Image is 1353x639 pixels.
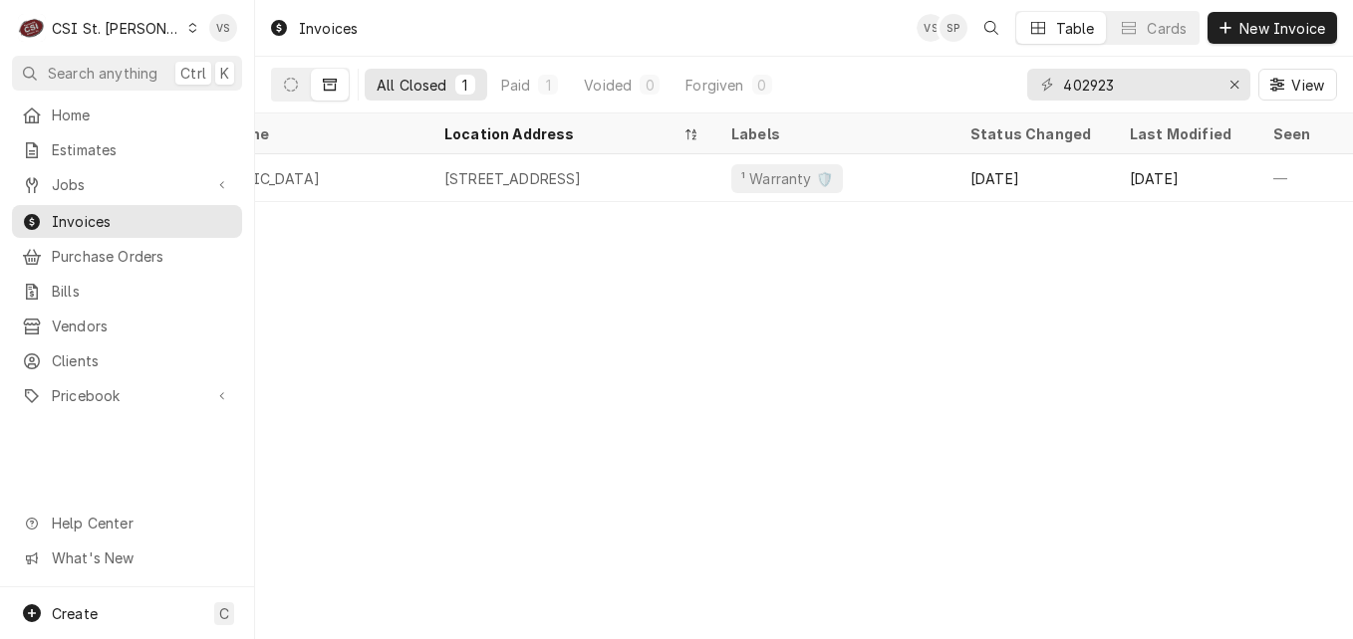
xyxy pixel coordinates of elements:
div: Vicky Stuesse's Avatar [917,14,945,42]
div: C [18,14,46,42]
div: Table [1056,18,1095,39]
span: View [1287,75,1328,96]
div: Cards [1147,18,1187,39]
input: Keyword search [1063,69,1213,101]
a: Go to Jobs [12,168,242,201]
span: Help Center [52,513,230,533]
span: Clients [52,350,232,371]
a: Clients [12,344,242,377]
div: Shelley Politte's Avatar [940,14,967,42]
div: CSI St. Louis's Avatar [18,14,46,42]
div: [DATE] [1114,154,1257,202]
a: Purchase Orders [12,240,242,273]
span: New Invoice [1235,18,1329,39]
div: 1 [459,75,471,96]
div: Last Modified [1130,123,1237,144]
div: Vicky Stuesse's Avatar [209,14,237,42]
span: Vendors [52,316,232,336]
div: Location Address [444,123,679,144]
button: Search anythingCtrlK [12,56,242,91]
div: VS [917,14,945,42]
div: Location Name [157,123,408,144]
span: Pricebook [52,385,202,406]
button: New Invoice [1208,12,1337,44]
span: C [219,603,229,624]
div: All Closed [377,75,447,96]
div: ¹ Warranty 🛡️ [739,168,835,189]
span: Estimates [52,139,232,160]
div: CSI St. [PERSON_NAME] [52,18,181,39]
span: Ctrl [180,63,206,84]
div: 1 [542,75,554,96]
div: Labels [731,123,939,144]
a: Bills [12,275,242,308]
div: Paid [501,75,531,96]
span: Create [52,605,98,622]
a: Invoices [12,205,242,238]
div: SP [940,14,967,42]
span: Bills [52,281,232,302]
div: VS [209,14,237,42]
div: Status Changed [970,123,1098,144]
span: Invoices [52,211,232,232]
a: Go to Pricebook [12,379,242,412]
button: View [1258,69,1337,101]
div: [STREET_ADDRESS] [444,168,582,189]
div: 0 [644,75,656,96]
span: Jobs [52,174,202,195]
div: — [1257,154,1353,202]
button: Open search [975,12,1007,44]
a: Home [12,99,242,131]
button: Erase input [1218,69,1250,101]
span: What's New [52,547,230,568]
a: Estimates [12,133,242,166]
div: Voided [584,75,632,96]
div: Forgiven [685,75,743,96]
span: K [220,63,229,84]
div: 0 [756,75,768,96]
a: Go to Help Center [12,507,242,539]
div: [DATE] [954,154,1114,202]
span: Home [52,105,232,125]
div: Seen [1273,123,1333,144]
a: Vendors [12,310,242,342]
span: Purchase Orders [52,246,232,267]
a: Go to What's New [12,541,242,574]
span: Search anything [48,63,157,84]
